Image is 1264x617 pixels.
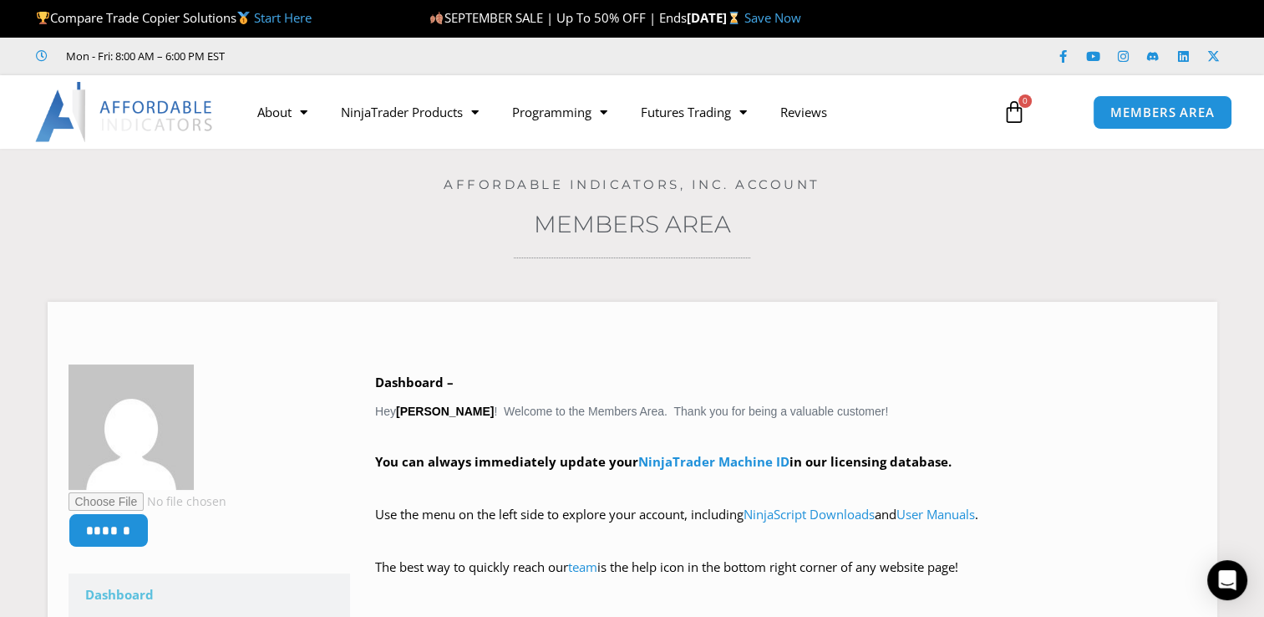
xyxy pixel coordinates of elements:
a: Members Area [534,210,731,238]
a: 0 [977,88,1051,136]
span: Compare Trade Copier Solutions [36,9,312,26]
a: Reviews [764,93,844,131]
a: NinjaScript Downloads [744,506,875,523]
p: The best way to quickly reach our is the help icon in the bottom right corner of any website page! [375,556,1196,603]
a: NinjaTrader Machine ID [638,453,789,470]
a: User Manuals [896,506,975,523]
b: Dashboard – [375,374,454,390]
div: Open Intercom Messenger [1207,560,1247,600]
a: NinjaTrader Products [324,93,495,131]
p: Use the menu on the left side to explore your account, including and . [375,503,1196,550]
span: SEPTEMBER SALE | Up To 50% OFF | Ends [429,9,686,26]
a: Save Now [744,9,801,26]
strong: [DATE] [687,9,744,26]
a: Futures Trading [624,93,764,131]
img: 05684cd74f0b372c399b0fb8d113194643ad6f2b3bac6b37fd4e2291833c73c3 [69,365,194,490]
img: ⌛ [728,12,740,24]
a: About [241,93,324,131]
span: 0 [1018,94,1032,108]
nav: Menu [241,93,987,131]
img: 🥇 [237,12,250,24]
a: Dashboard [69,574,351,617]
a: Programming [495,93,624,131]
strong: [PERSON_NAME] [396,405,494,418]
iframe: Customer reviews powered by Trustpilot [248,48,499,64]
a: Start Here [254,9,312,26]
img: 🍂 [430,12,443,24]
img: 🏆 [37,12,49,24]
img: LogoAI | Affordable Indicators – NinjaTrader [35,82,215,142]
span: Mon - Fri: 8:00 AM – 6:00 PM EST [62,46,225,66]
a: MEMBERS AREA [1093,95,1232,130]
div: Hey ! Welcome to the Members Area. Thank you for being a valuable customer! [375,371,1196,603]
strong: You can always immediately update your in our licensing database. [375,453,952,470]
span: MEMBERS AREA [1110,106,1215,119]
a: team [568,558,597,575]
a: Affordable Indicators, Inc. Account [444,176,820,192]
